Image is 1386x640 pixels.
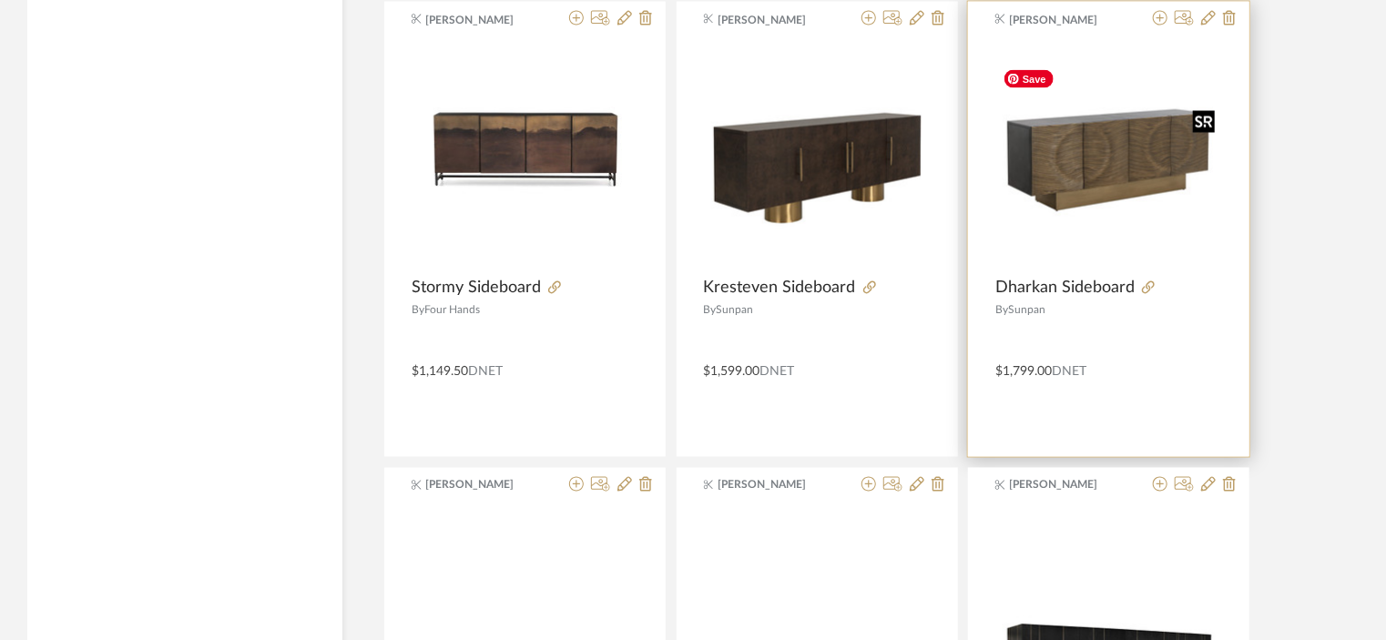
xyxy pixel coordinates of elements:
[995,64,1222,245] img: Dharkan Sideboard
[412,279,541,299] span: Stormy Sideboard
[704,305,717,316] span: By
[412,305,424,316] span: By
[718,477,832,493] span: [PERSON_NAME]
[704,279,856,299] span: Kresteven Sideboard
[412,42,638,269] img: Stormy Sideboard
[995,366,1052,379] span: $1,799.00
[468,366,503,379] span: DNET
[1052,366,1086,379] span: DNET
[1004,70,1054,88] span: Save
[995,305,1008,316] span: By
[1008,305,1045,316] span: Sunpan
[995,41,1222,269] div: 0
[704,366,760,379] span: $1,599.00
[424,305,480,316] span: Four Hands
[704,64,931,245] img: Kresteven Sideboard
[426,477,541,493] span: [PERSON_NAME]
[717,305,754,316] span: Sunpan
[1010,477,1125,493] span: [PERSON_NAME]
[718,12,832,28] span: [PERSON_NAME]
[704,41,931,269] div: 0
[412,366,468,379] span: $1,149.50
[995,279,1135,299] span: Dharkan Sideboard
[426,12,541,28] span: [PERSON_NAME]
[1010,12,1125,28] span: [PERSON_NAME]
[760,366,795,379] span: DNET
